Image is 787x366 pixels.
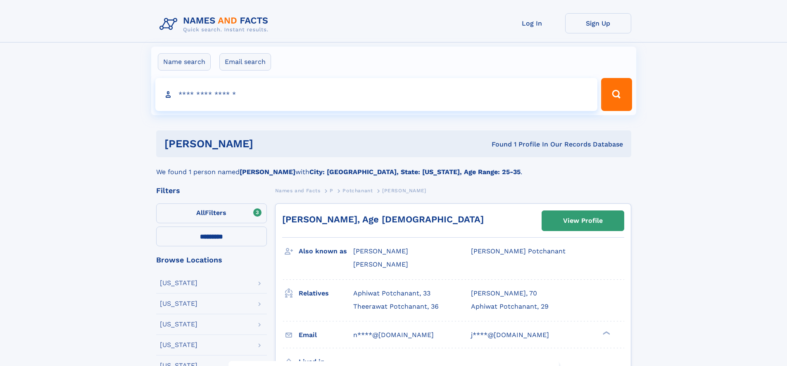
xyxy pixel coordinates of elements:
[353,260,408,268] span: [PERSON_NAME]
[160,321,197,328] div: [US_STATE]
[471,247,566,255] span: [PERSON_NAME] Potchanant
[219,53,271,71] label: Email search
[353,247,408,255] span: [PERSON_NAME]
[382,188,426,194] span: [PERSON_NAME]
[342,185,373,196] a: Potchanant
[158,53,211,71] label: Name search
[160,300,197,307] div: [US_STATE]
[330,188,333,194] span: P
[275,185,321,196] a: Names and Facts
[156,157,631,177] div: We found 1 person named with .
[330,185,333,196] a: P
[499,13,565,33] a: Log In
[156,13,275,35] img: Logo Names and Facts
[299,244,353,258] h3: Also known as
[196,209,205,217] span: All
[309,168,521,176] b: City: [GEOGRAPHIC_DATA], State: [US_STATE], Age Range: 25-35
[471,302,549,311] a: Aphiwat Potchanant, 29
[563,211,603,230] div: View Profile
[160,342,197,348] div: [US_STATE]
[282,214,484,224] a: [PERSON_NAME], Age [DEMOGRAPHIC_DATA]
[471,289,537,298] a: [PERSON_NAME], 70
[299,286,353,300] h3: Relatives
[299,328,353,342] h3: Email
[542,211,624,231] a: View Profile
[342,188,373,194] span: Potchanant
[601,330,611,335] div: ❯
[565,13,631,33] a: Sign Up
[156,203,267,223] label: Filters
[372,140,623,149] div: Found 1 Profile In Our Records Database
[601,78,632,111] button: Search Button
[160,280,197,286] div: [US_STATE]
[353,289,430,298] a: Aphiwat Potchanant, 33
[156,187,267,194] div: Filters
[155,78,598,111] input: search input
[156,256,267,264] div: Browse Locations
[164,139,373,149] h1: [PERSON_NAME]
[353,302,439,311] a: Theerawat Potchanant, 36
[240,168,295,176] b: [PERSON_NAME]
